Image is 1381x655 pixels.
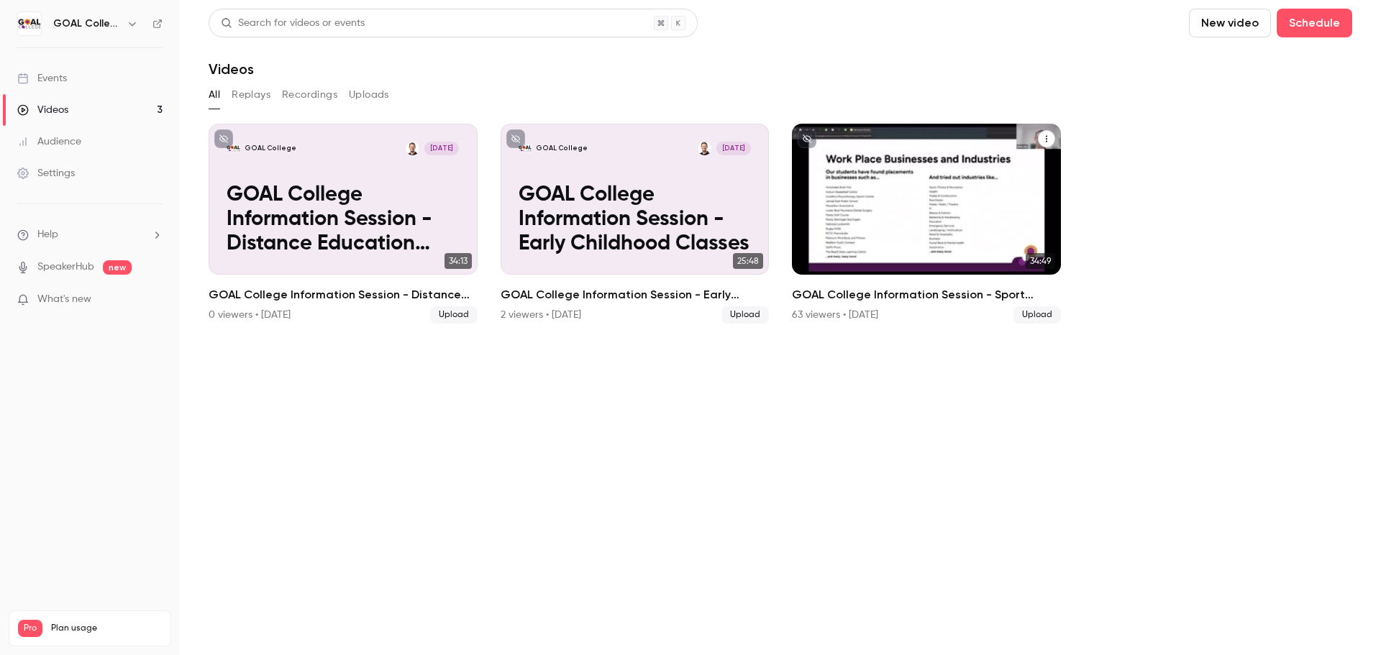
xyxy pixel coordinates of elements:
button: Schedule [1277,9,1352,37]
div: 2 viewers • [DATE] [501,308,581,322]
span: Pro [18,620,42,637]
span: Upload [721,306,769,324]
img: Brad Chitty [698,142,711,155]
li: help-dropdown-opener [17,227,163,242]
section: Videos [209,9,1352,646]
a: GOAL College Information Session - Early Childhood ClassesGOAL CollegeBrad Chitty[DATE]GOAL Colle... [501,124,770,324]
span: Help [37,227,58,242]
span: Upload [430,306,478,324]
h1: Videos [209,60,254,78]
p: GOAL College [536,144,588,153]
span: 34:49 [1026,253,1055,269]
h2: GOAL College Information Session - Distance Education Classes [209,286,478,303]
span: What's new [37,292,91,307]
div: Audience [17,134,81,149]
h2: GOAL College Information Session - Early Childhood Classes [501,286,770,303]
div: Search for videos or events [221,16,365,31]
span: 25:48 [733,253,763,269]
button: unpublished [214,129,233,148]
span: Plan usage [51,623,162,634]
ul: Videos [209,124,1352,324]
div: Events [17,71,67,86]
span: Upload [1013,306,1061,324]
img: GOAL College Information Session - Distance Education Classes [227,142,240,155]
button: Replays [232,83,270,106]
iframe: Noticeable Trigger [145,293,163,306]
a: GOAL College Information Session - Distance Education ClassesGOAL CollegeBrad Chitty[DATE]GOAL Co... [209,124,478,324]
div: 63 viewers • [DATE] [792,308,878,322]
button: unpublished [506,129,525,148]
button: Recordings [282,83,337,106]
button: Uploads [349,83,389,106]
button: All [209,83,220,106]
li: GOAL College Information Session - Distance Education Classes [209,124,478,324]
img: GOAL College Information Session - Early Childhood Classes [519,142,532,155]
div: Settings [17,166,75,180]
p: GOAL College Information Session - Early Childhood Classes [519,183,751,257]
button: unpublished [798,129,816,148]
h2: GOAL College Information Session - Sport Classes [792,286,1061,303]
h6: GOAL College [53,17,121,31]
li: GOAL College Information Session - Early Childhood Classes [501,124,770,324]
p: GOAL College Information Session - Distance Education Classes [227,183,459,257]
p: GOAL College [245,144,296,153]
span: new [103,260,132,275]
div: 0 viewers • [DATE] [209,308,291,322]
button: New video [1189,9,1271,37]
span: [DATE] [424,142,459,155]
img: Brad Chitty [406,142,419,155]
li: GOAL College Information Session - Sport Classes [792,124,1061,324]
a: 34:49GOAL College Information Session - Sport Classes63 viewers • [DATE]Upload [792,124,1061,324]
span: [DATE] [716,142,751,155]
div: Videos [17,103,68,117]
img: GOAL College [18,12,41,35]
span: 34:13 [445,253,472,269]
a: SpeakerHub [37,260,94,275]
